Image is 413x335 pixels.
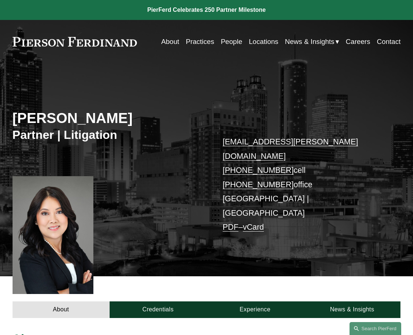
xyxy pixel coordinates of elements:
[207,301,304,318] a: Experience
[13,109,207,127] h2: [PERSON_NAME]
[350,322,401,335] a: Search this site
[223,166,293,175] a: [PHONE_NUMBER]
[223,135,384,234] p: cell office [GEOGRAPHIC_DATA] | [GEOGRAPHIC_DATA] –
[346,35,370,48] a: Careers
[377,35,400,48] a: Contact
[285,35,339,48] a: folder dropdown
[243,223,264,232] a: vCard
[161,35,179,48] a: About
[223,180,293,189] a: [PHONE_NUMBER]
[13,301,110,318] a: About
[186,35,214,48] a: Practices
[223,137,358,160] a: [EMAIL_ADDRESS][PERSON_NAME][DOMAIN_NAME]
[110,301,207,318] a: Credentials
[223,223,238,232] a: PDF
[249,35,278,48] a: Locations
[303,301,400,318] a: News & Insights
[13,128,207,143] h3: Partner | Litigation
[221,35,242,48] a: People
[285,35,334,48] span: News & Insights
